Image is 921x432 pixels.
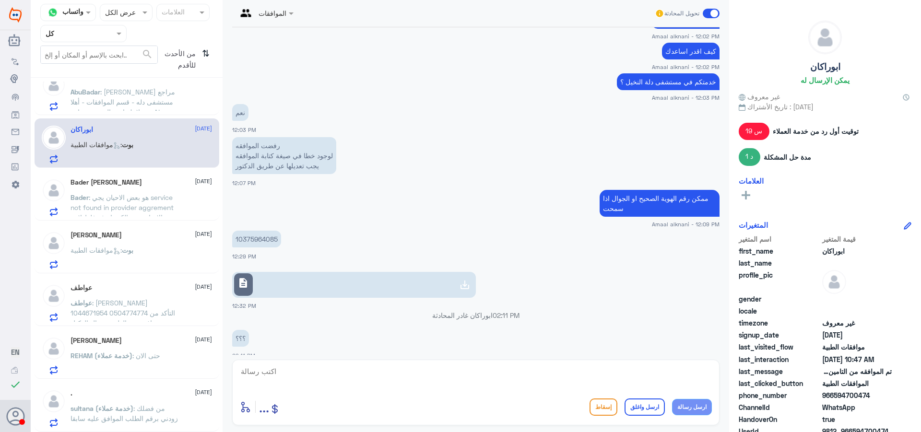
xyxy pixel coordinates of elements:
span: ... [259,398,269,415]
span: 19 س [739,123,769,140]
h5: ابوراكان [71,126,93,134]
span: last_name [739,258,820,268]
button: إسقاط [590,398,617,416]
h6: يمكن الإرسال له [801,76,850,84]
span: 2 [822,402,892,412]
h5: ابوراكان [810,61,840,72]
button: EN [11,347,20,357]
img: defaultAdmin.png [42,337,66,361]
img: defaultAdmin.png [42,73,66,97]
span: مدة حل المشكلة [764,152,811,162]
img: defaultAdmin.png [42,231,66,255]
img: Widebot Logo [9,7,22,23]
span: 12:32 PM [232,303,256,309]
span: timezone [739,318,820,328]
span: Amaal alknani - 12:09 PM [652,220,720,228]
button: ارسل واغلق [625,398,665,416]
h6: العلامات [739,176,764,185]
span: EN [11,348,20,356]
span: عواطف [71,299,92,307]
span: : [PERSON_NAME] مراجع مستشفى دله - قسم الموافقات - أهلا وسهلا بك اسم المريض جواهر AL-DOWAYAN -رقم... [71,88,178,156]
p: 8/10/2025, 12:03 PM [232,104,248,121]
span: last_clicked_button [739,378,820,388]
span: last_visited_flow [739,342,820,352]
img: defaultAdmin.png [822,270,846,294]
span: true [822,414,892,424]
span: locale [739,306,820,316]
span: search [142,48,153,60]
span: 2025-10-09T07:47:19.57Z [822,354,892,364]
h5: عواطف [71,284,92,292]
span: Amaal alknani - 12:02 PM [652,63,720,71]
span: غير معروف [822,318,892,328]
span: Amaal alknani - 12:03 PM [652,93,720,102]
span: HandoverOn [739,414,820,424]
span: غير معروف [739,92,780,102]
span: بوت [122,246,133,254]
button: الصورة الشخصية [6,407,24,425]
a: description [232,272,476,298]
h5: Bader AL-Saleh [71,178,142,187]
span: REHAM (خدمة عملاء) [71,351,132,360]
span: : هو بعض الاحيان يجي service not found in provider aggrement بعض الاحيان يجي الكود انرفع غلط لاني... [71,193,178,252]
span: [DATE] [195,282,212,291]
span: profile_pic [739,270,820,292]
img: defaultAdmin.png [809,21,841,54]
button: ارسل رسالة [672,399,712,415]
span: 12:03 PM [232,127,256,133]
span: 12:07 PM [232,180,256,186]
span: last_message [739,366,820,376]
span: : موافقات الطبية [71,246,122,254]
i: ⇅ [202,46,210,70]
span: null [822,306,892,316]
h5: Abdullah [71,337,122,345]
span: Amaal alknani - 12:02 PM [652,32,720,40]
span: [DATE] [195,177,212,186]
span: first_name [739,246,820,256]
img: defaultAdmin.png [42,284,66,308]
p: 8/10/2025, 2:11 PM [232,330,249,347]
img: defaultAdmin.png [42,126,66,150]
span: 2025-10-08T06:46:46.42Z [822,330,892,340]
span: توقيت أول رد من خدمة العملاء [773,126,859,136]
span: signup_date [739,330,820,340]
span: : [PERSON_NAME] 1044671954 0504774774 التأكد من وجود موافقه من الطبيب جمال الوكيل عياده الكلى [71,299,175,337]
input: ابحث بالإسم أو المكان أو إلخ.. [41,46,157,63]
h6: المتغيرات [739,221,768,229]
span: : حتى الان [132,351,160,360]
span: تاريخ الأشتراك : [DATE] [739,102,911,112]
div: العلامات [160,7,185,19]
span: 02:11 PM [493,311,520,319]
span: AbuBadar [71,88,100,96]
p: 8/10/2025, 12:03 PM [617,73,720,90]
span: تحويل المحادثة [664,9,699,18]
span: ابوراكان [822,246,892,256]
span: Bader [71,193,89,201]
span: description [237,277,249,289]
span: اسم المتغير [739,234,820,244]
span: من الأحدث للأقدم [158,46,198,73]
p: 8/10/2025, 12:02 PM [662,43,720,59]
button: ... [259,396,269,418]
p: ابوراكان غادر المحادثة [232,310,720,320]
span: 966594700474 [822,390,892,400]
span: gender [739,294,820,304]
span: [DATE] [195,388,212,397]
span: 02:11 PM [232,352,255,359]
i: check [10,379,21,390]
p: 8/10/2025, 12:09 PM [600,190,720,217]
p: 8/10/2025, 12:29 PM [232,231,281,247]
span: null [822,294,892,304]
h5: Bashayer Alturki [71,231,122,239]
button: search [142,47,153,62]
span: [DATE] [195,124,212,133]
span: 12:29 PM [232,253,256,259]
span: قيمة المتغير [822,234,892,244]
span: 1 د [739,148,760,165]
p: 8/10/2025, 12:07 PM [232,137,336,174]
span: ChannelId [739,402,820,412]
span: بوت [122,140,133,149]
span: تم الموافقه من التامين والا لا [822,366,892,376]
span: موافقات الطبية [822,342,892,352]
h5: . [71,389,72,397]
